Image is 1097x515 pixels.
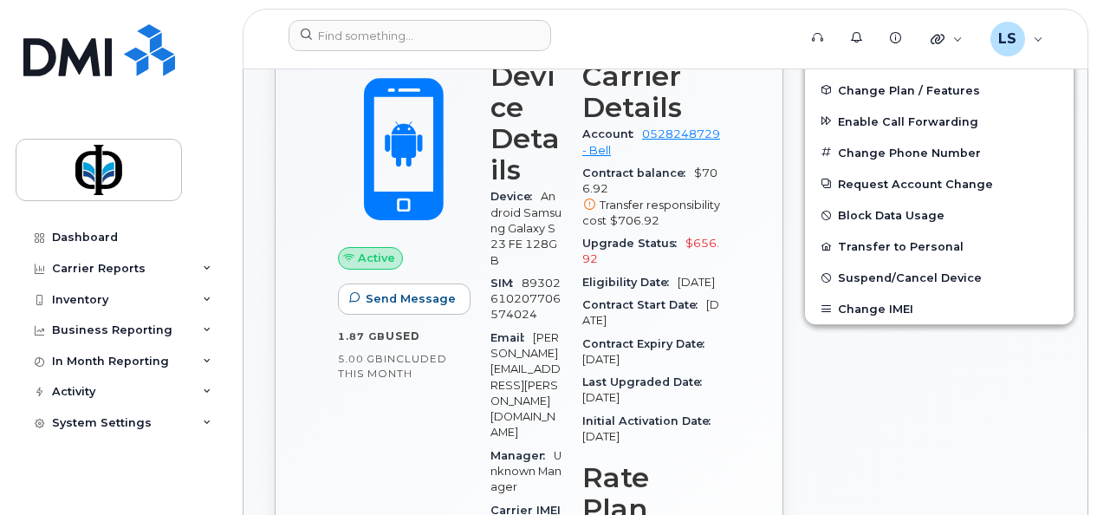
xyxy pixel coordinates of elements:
[490,190,561,266] span: Android Samsung Galaxy S23 FE 128GB
[805,231,1074,262] button: Transfer to Personal
[582,353,620,366] span: [DATE]
[366,290,456,307] span: Send Message
[289,20,551,51] input: Find something...
[386,329,420,342] span: used
[490,449,554,462] span: Manager
[490,277,522,290] span: SIM
[805,75,1074,106] button: Change Plan / Features
[490,331,561,440] span: [PERSON_NAME][EMAIL_ADDRESS][PERSON_NAME][DOMAIN_NAME]
[582,237,685,250] span: Upgrade Status
[838,83,980,96] span: Change Plan / Features
[678,276,715,289] span: [DATE]
[582,430,620,443] span: [DATE]
[805,168,1074,199] button: Request Account Change
[582,166,720,229] span: $706.92
[490,331,533,344] span: Email
[338,284,471,315] button: Send Message
[805,137,1074,168] button: Change Phone Number
[582,127,642,140] span: Account
[582,391,620,404] span: [DATE]
[978,22,1055,56] div: Luciann Sacrey
[805,262,1074,293] button: Suspend/Cancel Device
[582,61,720,123] h3: Carrier Details
[582,298,706,311] span: Contract Start Date
[490,449,561,494] span: Unknown Manager
[582,414,719,427] span: Initial Activation Date
[490,61,561,186] h3: Device Details
[582,166,694,179] span: Contract balance
[582,337,713,350] span: Contract Expiry Date
[918,22,975,56] div: Quicklinks
[805,199,1074,231] button: Block Data Usage
[838,114,978,127] span: Enable Call Forwarding
[490,190,541,203] span: Device
[490,277,561,322] span: 89302610207706574024
[358,250,395,266] span: Active
[338,330,386,342] span: 1.87 GB
[998,29,1016,49] span: LS
[582,199,720,227] span: Transfer responsibility cost
[338,353,384,365] span: 5.00 GB
[582,375,711,388] span: Last Upgraded Date
[805,293,1074,324] button: Change IMEI
[338,352,447,381] span: included this month
[610,214,659,227] span: $706.92
[838,271,982,284] span: Suspend/Cancel Device
[582,127,720,156] a: 0528248729 - Bell
[805,106,1074,137] button: Enable Call Forwarding
[582,276,678,289] span: Eligibility Date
